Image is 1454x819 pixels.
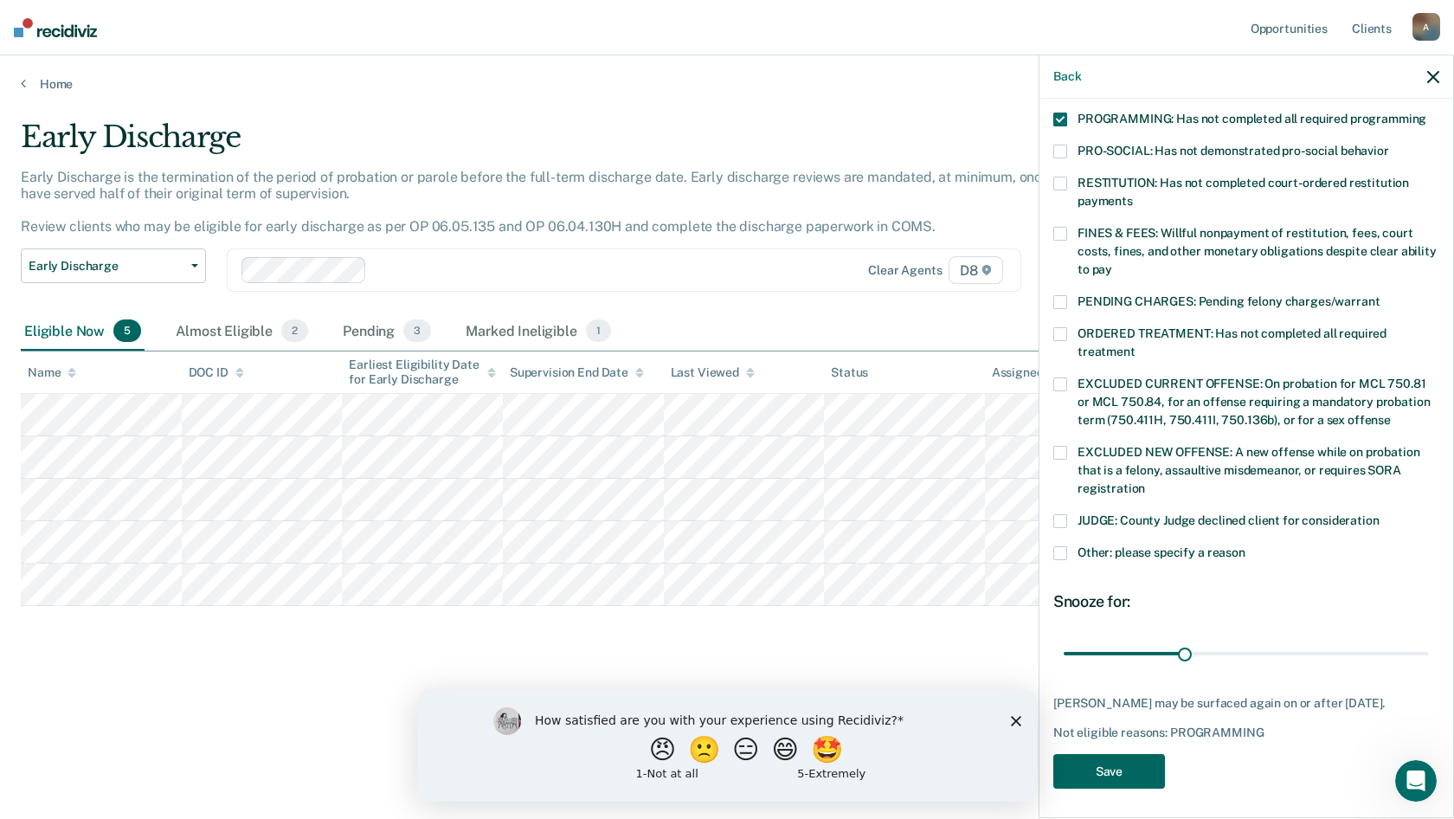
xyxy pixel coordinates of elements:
div: Clear agents [868,263,942,278]
span: PENDING CHARGES: Pending felony charges/warrant [1078,294,1380,308]
div: Not eligible reasons: PROGRAMMING [1053,725,1439,740]
img: Recidiviz [14,18,97,37]
a: Home [21,76,1433,92]
span: PRO-SOCIAL: Has not demonstrated pro-social behavior [1078,144,1389,158]
span: 5 [113,319,141,342]
p: Early Discharge is the termination of the period of probation or parole before the full-term disc... [21,169,1096,235]
div: Earliest Eligibility Date for Early Discharge [349,358,496,387]
span: Early Discharge [29,259,184,274]
div: Almost Eligible [172,313,312,351]
div: Pending [339,313,434,351]
span: JUDGE: County Judge declined client for consideration [1078,513,1380,527]
div: Supervision End Date [510,365,644,380]
span: 1 [586,319,611,342]
div: Assigned to [992,365,1073,380]
span: D8 [949,256,1003,284]
div: A [1412,13,1440,41]
span: ORDERED TREATMENT: Has not completed all required treatment [1078,326,1386,358]
span: 2 [281,319,308,342]
button: Back [1053,69,1081,84]
div: Name [28,365,76,380]
div: Early Discharge [21,119,1111,169]
div: DOC ID [189,365,244,380]
span: EXCLUDED NEW OFFENSE: A new offense while on probation that is a felony, assaultive misdemeanor, ... [1078,445,1419,495]
div: [PERSON_NAME] may be surfaced again on or after [DATE]. [1053,696,1439,711]
div: Status [831,365,868,380]
span: RESTITUTION: Has not completed court-ordered restitution payments [1078,176,1409,208]
span: 3 [403,319,431,342]
button: Save [1053,754,1165,790]
iframe: Survey by Kim from Recidiviz [417,690,1037,802]
span: PROGRAMMING: Has not completed all required programming [1078,112,1426,126]
div: Snooze for: [1053,592,1439,611]
div: Marked Ineligible [462,313,614,351]
iframe: Intercom live chat [1395,760,1437,802]
span: FINES & FEES: Willful nonpayment of restitution, fees, court costs, fines, and other monetary obl... [1078,226,1437,276]
div: Eligible Now [21,313,145,351]
span: EXCLUDED CURRENT OFFENSE: On probation for MCL 750.81 or MCL 750.84, for an offense requiring a m... [1078,377,1430,427]
div: Last Viewed [671,365,755,380]
span: Other: please specify a reason [1078,545,1245,559]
